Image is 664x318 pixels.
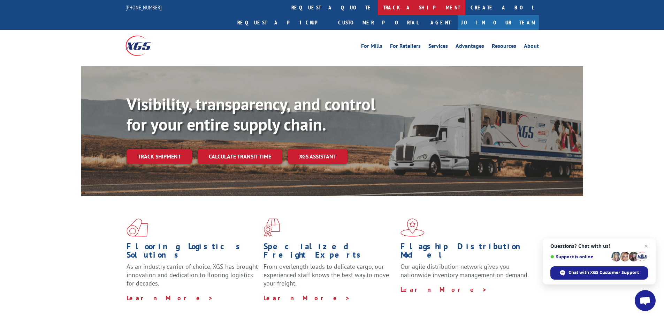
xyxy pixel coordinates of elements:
[232,15,333,30] a: Request a pickup
[127,294,213,302] a: Learn More >
[125,4,162,11] a: [PHONE_NUMBER]
[524,43,539,51] a: About
[264,242,395,262] h1: Specialized Freight Experts
[127,242,258,262] h1: Flooring Logistics Solutions
[428,43,448,51] a: Services
[492,43,516,51] a: Resources
[264,262,395,294] p: From overlength loads to delicate cargo, our experienced staff knows the best way to move your fr...
[361,43,382,51] a: For Mills
[333,15,423,30] a: Customer Portal
[400,242,532,262] h1: Flagship Distribution Model
[568,269,639,276] span: Chat with XGS Customer Support
[127,262,258,287] span: As an industry carrier of choice, XGS has brought innovation and dedication to flooring logistics...
[456,43,484,51] a: Advantages
[400,262,529,279] span: Our agile distribution network gives you nationwide inventory management on demand.
[400,286,487,294] a: Learn More >
[550,254,609,259] span: Support is online
[264,219,280,237] img: xgs-icon-focused-on-flooring-red
[423,15,458,30] a: Agent
[127,219,148,237] img: xgs-icon-total-supply-chain-intelligence-red
[288,149,348,164] a: XGS ASSISTANT
[642,242,650,250] span: Close chat
[390,43,421,51] a: For Retailers
[264,294,350,302] a: Learn More >
[635,290,656,311] div: Open chat
[400,219,425,237] img: xgs-icon-flagship-distribution-model-red
[127,149,192,164] a: Track shipment
[127,93,375,135] b: Visibility, transparency, and control for your entire supply chain.
[198,149,282,164] a: Calculate transit time
[458,15,539,30] a: Join Our Team
[550,266,648,280] div: Chat with XGS Customer Support
[550,243,648,249] span: Questions? Chat with us!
